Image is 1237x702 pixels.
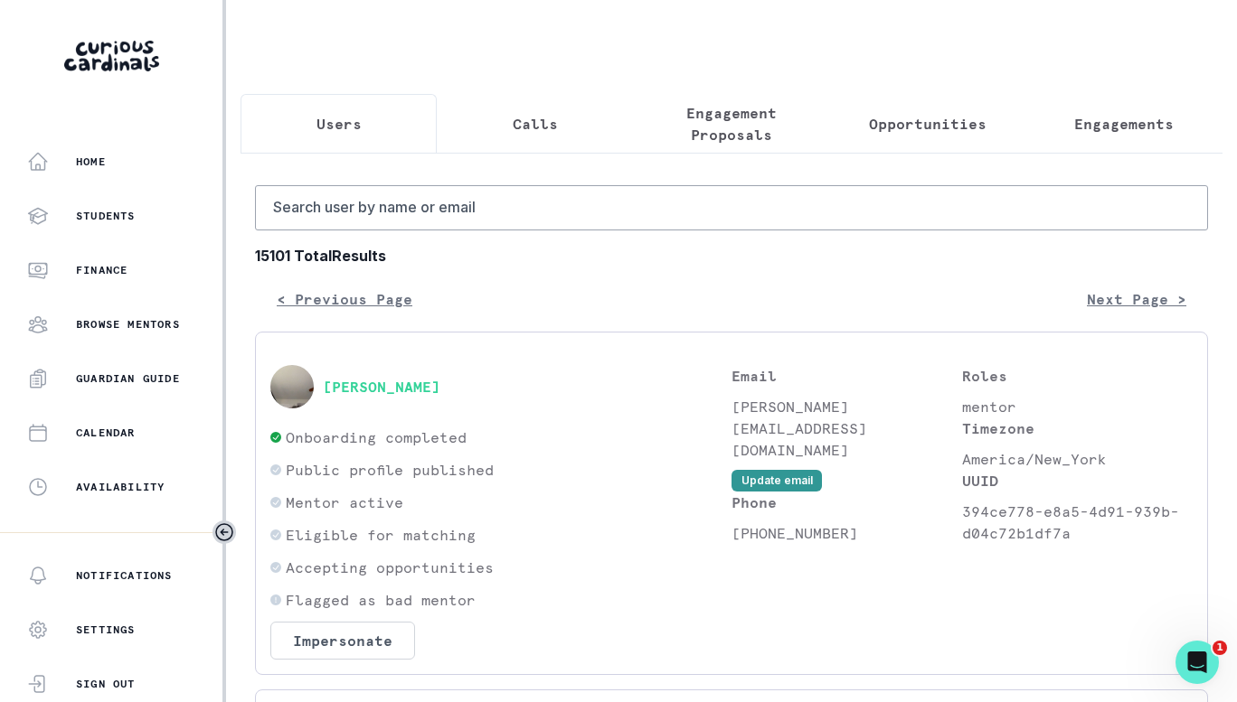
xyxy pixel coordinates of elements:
iframe: Intercom live chat [1176,641,1219,684]
p: Notifications [76,568,173,583]
button: Toggle sidebar [212,520,236,544]
p: [PHONE_NUMBER] [732,522,962,544]
p: mentor [962,396,1193,417]
p: Sign Out [76,677,136,691]
p: 394ce778-e8a5-4d91-939b-d04c72b1df7a [962,501,1193,544]
p: Users [316,113,362,135]
p: [PERSON_NAME][EMAIL_ADDRESS][DOMAIN_NAME] [732,396,962,461]
p: Finance [76,263,127,277]
button: Update email [732,470,822,491]
p: Home [76,154,106,169]
p: Email [732,365,962,387]
p: America/New_York [962,448,1193,470]
p: Students [76,209,136,223]
p: Onboarding completed [286,426,467,448]
button: < Previous Page [255,281,434,317]
p: UUID [962,470,1193,491]
p: Public profile published [286,459,494,481]
p: Settings [76,622,136,637]
p: Timezone [962,417,1193,439]
p: Roles [962,365,1193,387]
button: Impersonate [270,622,415,660]
p: Guardian Guide [76,371,180,386]
p: Browse Mentors [76,317,180,332]
p: Calls [513,113,558,135]
button: Next Page > [1065,281,1208,317]
p: Availability [76,480,165,494]
p: Engagements [1074,113,1174,135]
span: 1 [1213,641,1227,655]
p: Accepting opportunities [286,557,494,578]
b: 15101 Total Results [255,245,1208,267]
p: Engagement Proposals [648,102,814,145]
p: Mentor active [286,491,403,513]
p: Calendar [76,426,136,440]
p: Eligible for matching [286,524,476,546]
p: Phone [732,491,962,513]
button: [PERSON_NAME] [323,378,440,396]
p: Flagged as bad mentor [286,589,476,611]
img: Curious Cardinals Logo [64,41,159,71]
p: Opportunities [869,113,987,135]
